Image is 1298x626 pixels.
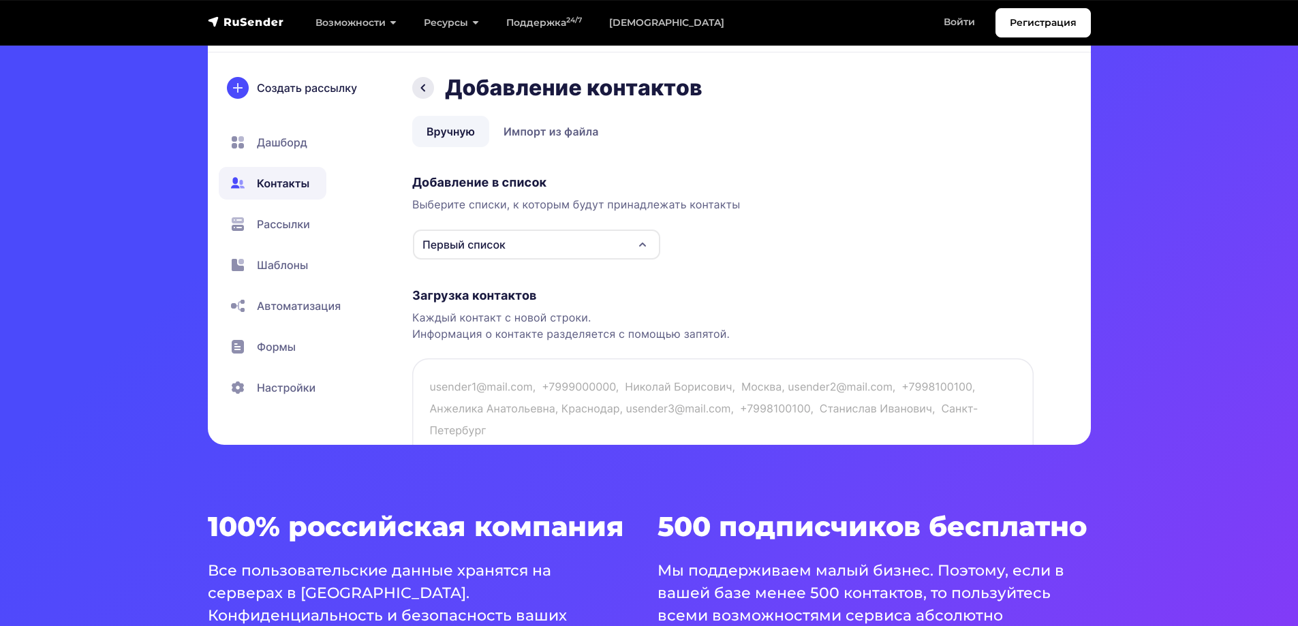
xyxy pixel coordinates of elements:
a: Войти [930,8,989,36]
img: RuSender [208,15,284,29]
a: Возможности [302,9,410,37]
h3: 100% российская компания [208,510,641,543]
a: Регистрация [995,8,1091,37]
a: [DEMOGRAPHIC_DATA] [596,9,738,37]
sup: 24/7 [566,16,582,25]
h3: 500 подписчиков бесплатно [658,510,1091,543]
a: Ресурсы [410,9,493,37]
a: Поддержка24/7 [493,9,596,37]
